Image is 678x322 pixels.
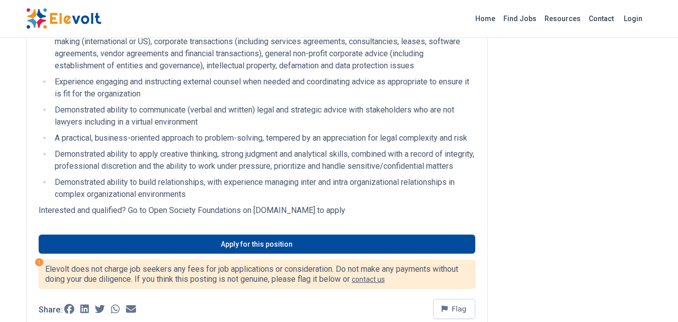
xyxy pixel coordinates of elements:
li: Experience engaging and instructing external counsel when needed and coordinating advice as appro... [52,76,475,100]
a: contact us [352,275,385,283]
a: Login [618,9,648,29]
img: Elevolt [26,8,101,29]
li: Demonstrated ability to communicate (verbal and written) legal and strategic advice with stakehol... [52,104,475,128]
iframe: Chat Widget [628,274,678,322]
p: Interested and qualified? Go to Open Society Foundations on [DOMAIN_NAME] to apply [39,204,475,217]
li: Demonstrated ability to build relationships, with experience managing inter and intra organizatio... [52,176,475,200]
p: Share: [39,306,62,314]
a: Contact [585,11,618,27]
li: Experience with providing legal advice on a range of matters including one or more of the followi... [52,24,475,72]
a: Resources [540,11,585,27]
li: Demonstrated ability to apply creative thinking, strong judgment and analytical skills, combined ... [52,148,475,172]
a: Home [471,11,499,27]
a: Apply for this position [39,235,475,254]
button: Flag [433,299,475,319]
p: Elevolt does not charge job seekers any fees for job applications or consideration. Do not make a... [45,264,469,284]
a: Find Jobs [499,11,540,27]
li: A practical, business-oriented approach to problem-solving, tempered by an appreciation for legal... [52,132,475,144]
